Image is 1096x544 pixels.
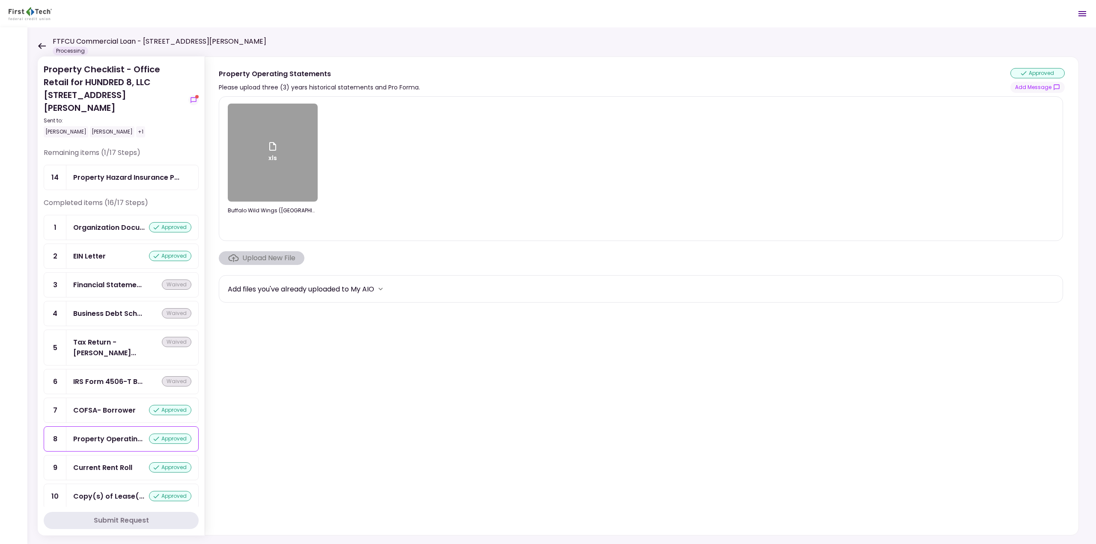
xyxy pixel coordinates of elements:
[44,126,88,137] div: [PERSON_NAME]
[73,376,143,387] div: IRS Form 4506-T Borrower
[73,308,142,319] div: Business Debt Schedule
[149,491,191,501] div: approved
[44,455,66,480] div: 9
[44,484,66,508] div: 10
[149,251,191,261] div: approved
[44,148,199,165] div: Remaining items (1/17 Steps)
[268,141,278,164] div: xls
[44,273,66,297] div: 3
[149,462,191,473] div: approved
[44,369,66,394] div: 6
[44,117,185,125] div: Sent to:
[44,426,199,452] a: 8Property Operating Statementsapproved
[1010,82,1065,93] button: show-messages
[94,515,149,526] div: Submit Request
[162,308,191,318] div: waived
[73,222,145,233] div: Organization Documents for Borrowing Entity
[53,47,88,55] div: Processing
[162,279,191,290] div: waived
[53,36,266,47] h1: FTFCU Commercial Loan - [STREET_ADDRESS][PERSON_NAME]
[73,434,143,444] div: Property Operating Statements
[44,165,199,190] a: 14Property Hazard Insurance Policy and Liability Insurance Policy
[44,215,199,240] a: 1Organization Documents for Borrowing Entityapproved
[149,222,191,232] div: approved
[374,282,387,295] button: more
[44,369,199,394] a: 6IRS Form 4506-T Borrowerwaived
[136,126,145,137] div: +1
[73,462,132,473] div: Current Rent Roll
[162,337,191,347] div: waived
[219,251,304,265] span: Click here to upload the required document
[44,244,66,268] div: 2
[162,376,191,386] div: waived
[44,215,66,240] div: 1
[44,398,66,422] div: 7
[90,126,134,137] div: [PERSON_NAME]
[44,484,199,509] a: 10Copy(s) of Lease(s) and Amendment(s)approved
[44,455,199,480] a: 9Current Rent Rollapproved
[73,172,179,183] div: Property Hazard Insurance Policy and Liability Insurance Policy
[1072,3,1093,24] button: Open menu
[44,330,199,366] a: 5Tax Return - Borrowerwaived
[44,398,199,423] a: 7COFSA- Borrowerapproved
[44,301,66,326] div: 4
[73,279,142,290] div: Financial Statement - Borrower
[44,244,199,269] a: 2EIN Letterapproved
[219,68,420,79] div: Property Operating Statements
[44,198,199,215] div: Completed items (16/17 Steps)
[205,56,1079,535] div: Property Operating StatementsPlease upload three (3) years historical statements and Pro Forma.ap...
[73,491,144,502] div: Copy(s) of Lease(s) and Amendment(s)
[9,7,52,20] img: Partner icon
[228,284,374,294] div: Add files you've already uploaded to My AIO
[44,512,199,529] button: Submit Request
[44,427,66,451] div: 8
[73,251,106,262] div: EIN Letter
[44,272,199,297] a: 3Financial Statement - Borrowerwaived
[73,337,162,358] div: Tax Return - Borrower
[73,405,136,416] div: COFSA- Borrower
[44,165,66,190] div: 14
[188,95,199,105] button: show-messages
[1010,68,1065,78] div: approved
[44,330,66,365] div: 5
[149,434,191,444] div: approved
[149,405,191,415] div: approved
[44,63,185,137] div: Property Checklist - Office Retail for HUNDRED 8, LLC [STREET_ADDRESS][PERSON_NAME]
[228,207,318,214] div: Buffalo Wild Wings (Columbus, OH) Yearly Operating Statements.xlsx
[219,82,420,92] div: Please upload three (3) years historical statements and Pro Forma.
[44,301,199,326] a: 4Business Debt Schedulewaived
